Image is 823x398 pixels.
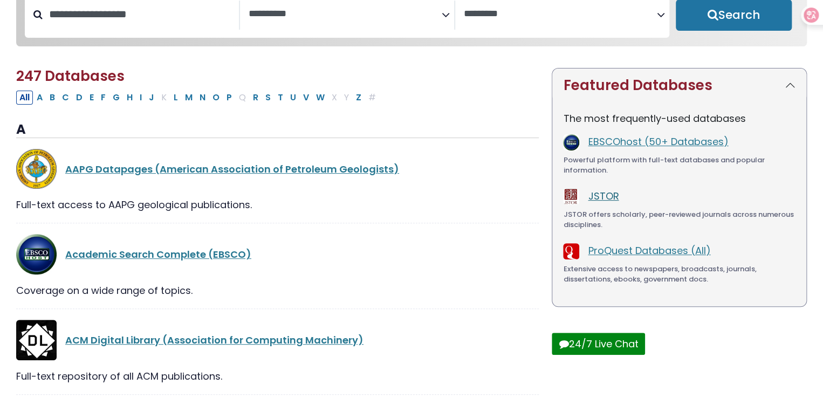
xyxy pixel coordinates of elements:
[65,162,399,176] a: AAPG Datapages (American Association of Petroleum Geologists)
[262,91,274,105] button: Filter Results S
[588,244,710,257] a: ProQuest Databases (All)
[33,91,46,105] button: Filter Results A
[563,264,795,285] div: Extensive access to newspapers, broadcasts, journals, dissertations, ebooks, government docs.
[223,91,235,105] button: Filter Results P
[73,91,86,105] button: Filter Results D
[588,135,728,148] a: EBSCOhost (50+ Databases)
[16,122,539,138] h3: A
[300,91,312,105] button: Filter Results V
[170,91,181,105] button: Filter Results L
[16,197,539,212] div: Full-text access to AAPG geological publications.
[59,91,72,105] button: Filter Results C
[109,91,123,105] button: Filter Results G
[275,91,286,105] button: Filter Results T
[86,91,97,105] button: Filter Results E
[124,91,136,105] button: Filter Results H
[146,91,157,105] button: Filter Results J
[98,91,109,105] button: Filter Results F
[588,189,619,203] a: JSTOR
[136,91,145,105] button: Filter Results I
[43,5,239,23] input: Search database by title or keyword
[563,209,795,230] div: JSTOR offers scholarly, peer-reviewed journals across numerous disciplines.
[16,91,33,105] button: All
[209,91,223,105] button: Filter Results O
[46,91,58,105] button: Filter Results B
[16,369,539,383] div: Full-text repository of all ACM publications.
[16,66,125,86] span: 247 Databases
[287,91,299,105] button: Filter Results U
[313,91,328,105] button: Filter Results W
[196,91,209,105] button: Filter Results N
[249,9,442,20] textarea: Search
[552,333,645,355] button: 24/7 Live Chat
[65,248,251,261] a: Academic Search Complete (EBSCO)
[65,333,364,347] a: ACM Digital Library (Association for Computing Machinery)
[563,111,795,126] p: The most frequently-used databases
[563,155,795,176] div: Powerful platform with full-text databases and popular information.
[182,91,196,105] button: Filter Results M
[16,90,380,104] div: Alpha-list to filter by first letter of database name
[552,68,806,102] button: Featured Databases
[16,283,539,298] div: Coverage on a wide range of topics.
[353,91,365,105] button: Filter Results Z
[250,91,262,105] button: Filter Results R
[464,9,657,20] textarea: Search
